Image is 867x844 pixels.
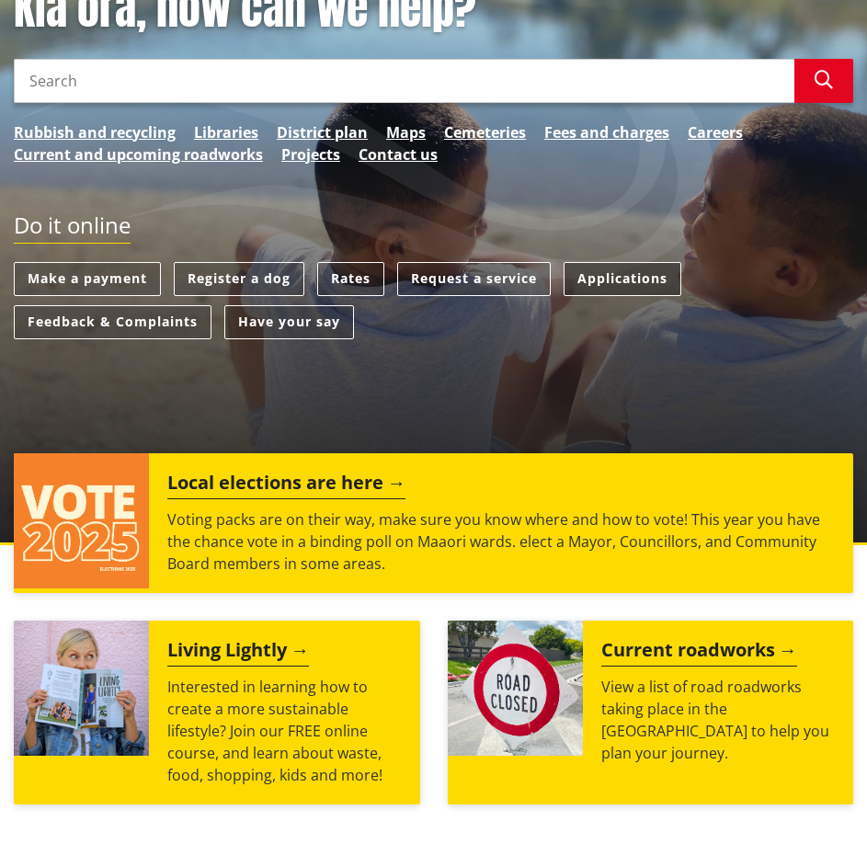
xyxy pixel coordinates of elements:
p: Voting packs are on their way, make sure you know where and how to vote! This year you have the c... [167,508,835,575]
a: Fees and charges [544,121,669,143]
a: Feedback & Complaints [14,305,211,339]
a: Applications [564,262,681,296]
a: Have your say [224,305,354,339]
a: Make a payment [14,262,161,296]
a: Cemeteries [444,121,526,143]
a: Maps [386,121,426,143]
img: Road closed sign [448,621,583,756]
a: Libraries [194,121,258,143]
p: Interested in learning how to create a more sustainable lifestyle? Join our FREE online course, a... [167,676,401,786]
a: Current roadworks View a list of road roadworks taking place in the [GEOGRAPHIC_DATA] to help you... [448,621,854,804]
a: Local elections are here Voting packs are on their way, make sure you know where and how to vote!... [14,453,853,593]
a: Contact us [359,143,438,165]
a: Careers [688,121,743,143]
p: View a list of road roadworks taking place in the [GEOGRAPHIC_DATA] to help you plan your journey. [601,676,835,764]
img: Mainstream Green Workshop Series [14,621,149,756]
a: Register a dog [174,262,304,296]
iframe: Messenger Launcher [782,767,849,833]
a: District plan [277,121,368,143]
h2: Do it online [14,212,131,245]
a: Living Lightly Interested in learning how to create a more sustainable lifestyle? Join our FREE o... [14,621,420,804]
a: Rates [317,262,384,296]
h2: Current roadworks [601,639,797,667]
img: Vote 2025 [14,453,149,588]
a: Request a service [397,262,551,296]
input: Search input [14,59,794,103]
a: Rubbish and recycling [14,121,176,143]
h2: Local elections are here [167,472,405,499]
h2: Living Lightly [167,639,309,667]
a: Projects [281,143,340,165]
a: Current and upcoming roadworks [14,143,263,165]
